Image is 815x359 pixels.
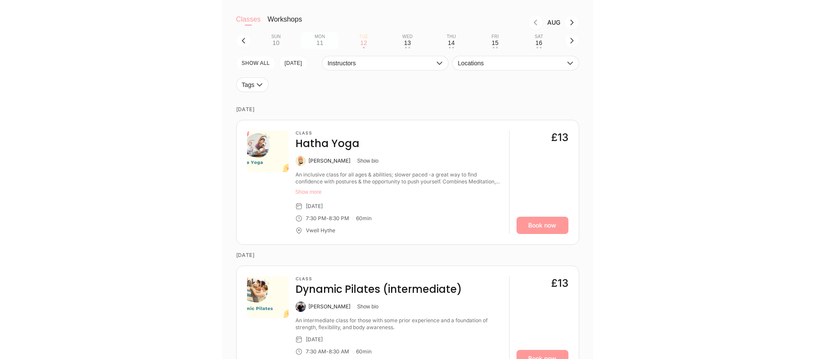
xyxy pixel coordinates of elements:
div: 60 min [356,215,372,222]
div: Mon [314,34,325,39]
div: 7:30 AM [306,348,326,355]
span: Instructors [327,60,434,67]
div: • • [536,47,542,48]
span: Locations [458,60,565,67]
div: Thu [447,34,456,39]
div: • • [405,47,410,48]
button: Classes [236,15,261,32]
div: [PERSON_NAME] [308,303,350,310]
span: Tags [242,81,255,88]
div: 14 [448,39,455,46]
nav: Month switch [316,15,579,30]
h3: Class [295,131,359,136]
div: Month Aug [543,19,565,26]
button: [DATE] [279,56,308,71]
div: Fri [491,34,499,39]
div: 10 [273,39,279,46]
div: £13 [551,131,568,144]
div: Sun [271,34,281,39]
div: 12 [360,39,367,46]
button: Next month, Sep [565,15,579,30]
img: ae0a0597-cc0d-4c1f-b89b-51775b502e7a.png [247,276,289,318]
div: - [326,348,329,355]
div: 8:30 PM [329,215,349,222]
div: • • [492,47,497,48]
div: An inclusive class for all ages & abilities; slower paced -a great way to find confidence with po... [295,171,502,185]
img: Kate Alexander [295,156,306,166]
button: Tags [236,77,269,92]
button: SHOW All [236,56,276,71]
img: Svenja O'Connor [295,301,306,312]
h3: Class [295,276,462,282]
time: [DATE] [236,99,579,120]
h4: Hatha Yoga [295,137,359,151]
div: • • [449,47,454,48]
div: 8:30 AM [329,348,349,355]
button: Previous month, Jul [528,15,543,30]
div: Wed [402,34,413,39]
div: 60 min [356,348,372,355]
div: 11 [316,39,323,46]
div: [PERSON_NAME] [308,157,350,164]
div: [DATE] [306,203,323,210]
button: Show more [295,189,502,196]
div: An intermediate class for those with some prior experience and a foundation of strength, flexibil... [295,317,502,331]
button: Show bio [357,157,379,164]
div: • [363,47,365,48]
button: Show bio [357,303,379,310]
h4: Dynamic Pilates (intermediate) [295,282,462,296]
div: Sat [535,34,543,39]
div: 7:30 PM [306,215,326,222]
div: [DATE] [306,336,323,343]
a: Book now [517,217,568,234]
time: [DATE] [236,245,579,266]
div: Vwell Hythe [306,227,335,234]
button: Workshops [267,15,302,32]
div: 15 [492,39,499,46]
button: Locations [452,56,579,71]
div: £13 [551,276,568,290]
div: 13 [404,39,411,46]
div: 16 [536,39,542,46]
div: Tue [359,34,368,39]
div: - [326,215,329,222]
img: 53d83a91-d805-44ac-b3fe-e193bac87da4.png [247,131,289,172]
button: Instructors [322,56,449,71]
